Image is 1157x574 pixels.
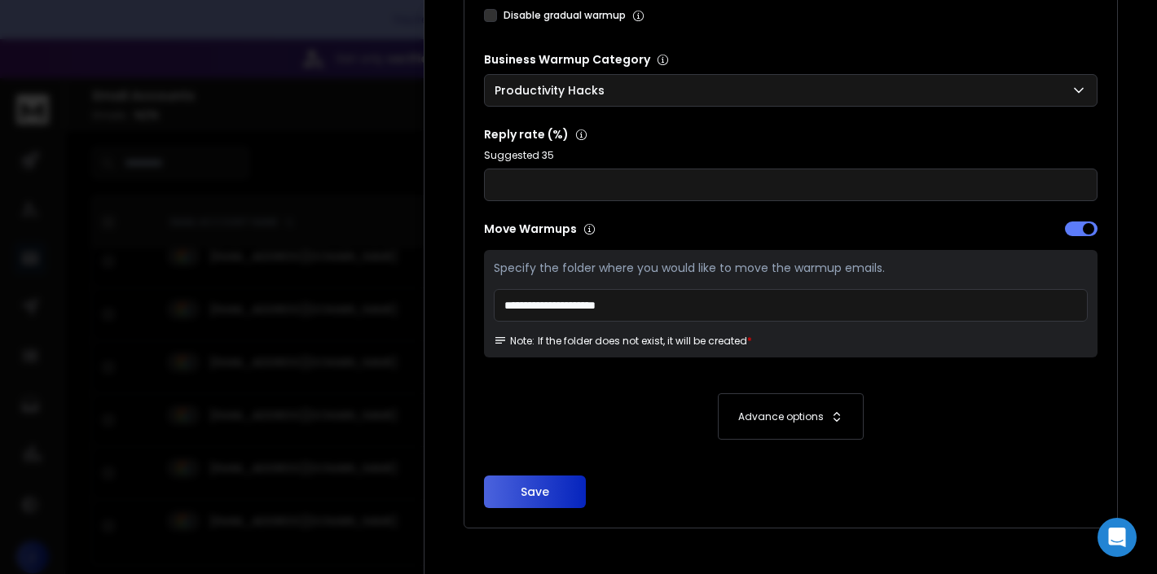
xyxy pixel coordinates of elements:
label: Disable gradual warmup [504,9,626,22]
p: If the folder does not exist, it will be created [538,335,747,348]
p: Business Warmup Category [484,51,1098,68]
p: Advance options [738,410,824,423]
div: Open Intercom Messenger [1098,518,1137,557]
span: Note: [494,335,535,348]
p: Move Warmups [484,221,786,237]
button: Advance options [500,393,1081,440]
button: Save [484,475,586,508]
p: Specify the folder where you would like to move the warmup emails. [494,260,1088,276]
p: Reply rate (%) [484,126,1098,142]
p: Suggested 35 [484,149,1098,162]
p: Productivity Hacks [495,82,611,99]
